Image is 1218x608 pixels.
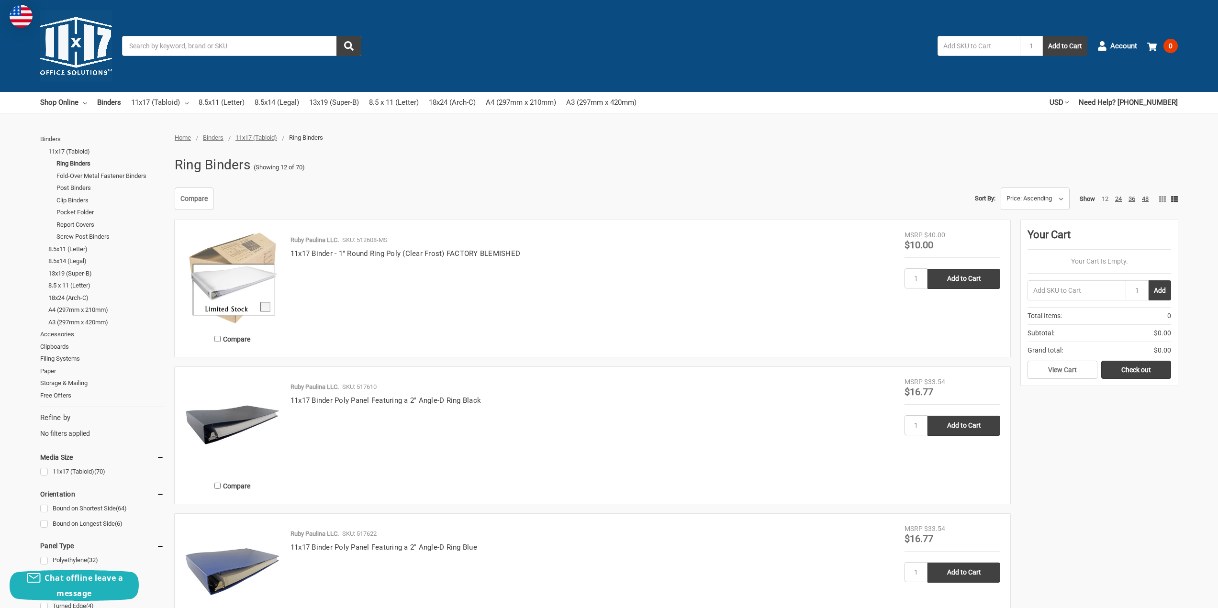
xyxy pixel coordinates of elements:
[40,465,164,478] a: 11x17 (Tabloid)
[1147,33,1178,58] a: 0
[429,92,476,113] a: 18x24 (Arch-C)
[40,502,164,515] a: Bound on Shortest Side
[1154,328,1171,338] span: $0.00
[342,235,388,245] p: SKU: 512608-MS
[214,483,221,489] input: Compare
[369,92,419,113] a: 8.5 x 11 (Letter)
[924,378,945,386] span: $33.54
[10,5,33,28] img: duty and tax information for United States
[48,145,164,158] a: 11x17 (Tabloid)
[40,328,164,341] a: Accessories
[175,153,250,177] h1: Ring Binders
[56,231,164,243] a: Screw Post Binders
[97,92,121,113] a: Binders
[1028,256,1171,266] p: Your Cart Is Empty.
[214,336,221,342] input: Compare
[1028,280,1126,300] input: Add SKU to Cart
[1163,39,1178,53] span: 0
[40,554,164,567] a: Polyethylene
[40,133,164,145] a: Binders
[48,279,164,292] a: 8.5 x 11 (Letter)
[905,386,933,398] span: $16.77
[1142,195,1149,202] a: 48
[56,182,164,194] a: Post Binders
[975,191,995,206] label: Sort By:
[56,219,164,231] a: Report Covers
[289,134,323,141] span: Ring Binders
[87,556,98,564] span: (32)
[1050,92,1069,113] a: USD
[40,10,112,82] img: 11x17.com
[1079,92,1178,113] a: Need Help? [PHONE_NUMBER]
[342,382,377,392] p: SKU: 517610
[905,524,923,534] div: MSRP
[1028,227,1171,250] div: Your Cart
[48,292,164,304] a: 18x24 (Arch-C)
[1129,195,1135,202] a: 36
[94,468,105,475] span: (70)
[1028,311,1062,321] span: Total Items:
[291,249,520,258] a: 11x17 Binder - 1" Round Ring Poly (Clear Frost) FACTORY BLEMISHED
[235,134,277,141] a: 11x17 (Tabloid)
[938,36,1020,56] input: Add SKU to Cart
[1028,345,1063,355] span: Grand total:
[199,92,245,113] a: 8.5x11 (Letter)
[40,377,164,389] a: Storage & Mailing
[1115,195,1122,202] a: 24
[905,230,923,240] div: MSRP
[56,157,164,170] a: Ring Binders
[342,529,377,539] p: SKU: 517622
[185,230,280,326] img: 11x17 Binder - 1" Round Ring Poly (Clear Frost) FACTORY BLEMISHED
[924,525,945,532] span: $33.54
[1028,328,1054,338] span: Subtotal:
[1149,280,1171,300] button: Add
[291,529,339,539] p: Ruby Paulina LLC.
[40,452,164,463] h5: Media Size
[40,540,164,552] h5: Panel Type
[10,570,139,601] button: Chat offline leave a message
[1154,345,1171,355] span: $0.00
[40,412,164,438] div: No filters applied
[1097,33,1137,58] a: Account
[116,505,127,512] span: (64)
[56,170,164,182] a: Fold-Over Metal Fastener Binders
[1080,195,1095,202] span: Show
[131,92,189,113] a: 11x17 (Tabloid)
[48,267,164,280] a: 13x19 (Super-B)
[40,353,164,365] a: Filing Systems
[927,269,1000,289] input: Add to Cart
[185,478,280,494] label: Compare
[40,518,164,531] a: Bound on Longest Side
[40,365,164,377] a: Paper
[48,255,164,267] a: 8.5x14 (Legal)
[927,416,1000,436] input: Add to Cart
[486,92,556,113] a: A4 (297mm x 210mm)
[255,92,299,113] a: 8.5x14 (Legal)
[115,520,123,527] span: (6)
[40,389,164,402] a: Free Offers
[291,382,339,392] p: Ruby Paulina LLC.
[185,377,280,473] img: 11x17 Binder Poly Panel Featuring a 2" Angle-D Ring Black
[122,36,361,56] input: Search by keyword, brand or SKU
[1028,361,1097,379] a: View Cart
[203,134,223,141] a: Binders
[927,563,1000,583] input: Add to Cart
[185,331,280,347] label: Compare
[1043,36,1087,56] button: Add to Cart
[905,377,923,387] div: MSRP
[175,188,213,210] a: Compare
[175,134,191,141] a: Home
[924,231,945,239] span: $40.00
[1167,311,1171,321] span: 0
[291,396,481,405] a: 11x17 Binder Poly Panel Featuring a 2" Angle-D Ring Black
[905,533,933,544] span: $16.77
[291,235,339,245] p: Ruby Paulina LLC.
[1110,41,1137,52] span: Account
[1102,195,1108,202] a: 12
[566,92,637,113] a: A3 (297mm x 420mm)
[309,92,359,113] a: 13x19 (Super-B)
